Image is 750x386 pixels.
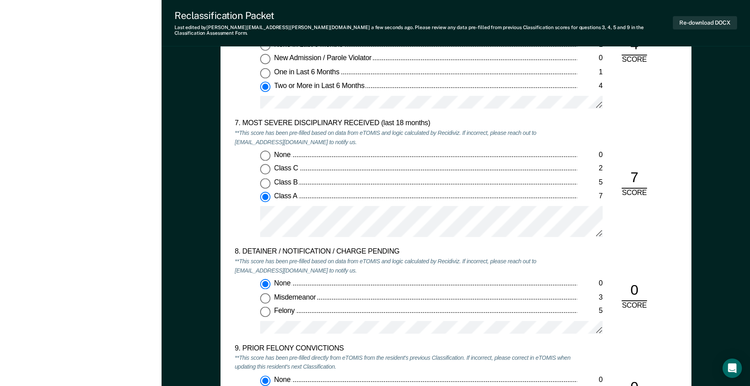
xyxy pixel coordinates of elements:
div: 5 [577,306,603,316]
span: None [274,375,292,383]
div: 8. DETAINER / NOTIFICATION / CHARGE PENDING [235,248,577,257]
input: Class A7 [260,192,271,203]
input: Class C2 [260,164,271,175]
span: Felony [274,306,296,315]
em: **This score has been pre-filled based on data from eTOMIS and logic calculated by Recidiviz. If ... [235,129,536,146]
span: Two or More in Last 6 Months [274,82,366,90]
div: 2 [577,164,603,174]
input: None0 [260,151,271,161]
button: Re-download DOCX [673,16,737,29]
span: Misdemeanor [274,293,317,301]
input: Misdemeanor3 [260,293,271,303]
em: **This score has been pre-filled based on data from eTOMIS and logic calculated by Recidiviz. If ... [235,258,536,274]
div: SCORE [615,189,653,198]
div: Open Intercom Messenger [723,359,742,378]
div: 1 [577,68,603,77]
div: -1 [577,40,603,50]
span: None in Last 6 Months [274,40,344,48]
input: None in Last 6 Months-1 [260,40,271,51]
input: None0 [260,375,271,386]
div: 7 [577,192,603,201]
span: Class B [274,178,299,186]
div: 3 [577,293,603,302]
input: None0 [260,279,271,289]
span: New Admission / Parole Violator [274,54,373,62]
div: 0 [577,151,603,160]
div: 4 [577,82,603,91]
div: SCORE [615,301,653,310]
span: None [274,151,292,159]
input: Felony5 [260,306,271,317]
div: 7 [622,169,647,189]
div: SCORE [615,55,653,65]
span: One in Last 6 Months [274,68,340,76]
div: Reclassification Packet [174,10,673,21]
div: 0 [622,281,647,301]
em: **This score has been pre-filled directly from eTOMIS from the resident's previous Classification... [235,354,570,371]
span: Class C [274,164,299,172]
span: a few seconds ago [371,25,413,30]
div: Last edited by [PERSON_NAME][EMAIL_ADDRESS][PERSON_NAME][DOMAIN_NAME] . Please review any data pr... [174,25,673,36]
div: 9. PRIOR FELONY CONVICTIONS [235,344,577,353]
div: 0 [577,279,603,288]
div: 0 [577,54,603,63]
input: Class B5 [260,178,271,189]
input: Two or More in Last 6 Months4 [260,82,271,92]
input: One in Last 6 Months1 [260,68,271,78]
div: 7. MOST SEVERE DISCIPLINARY RECEIVED (last 18 months) [235,119,577,128]
span: None [274,279,292,287]
div: 0 [577,375,603,384]
span: Class A [274,192,298,200]
input: New Admission / Parole Violator0 [260,54,271,65]
div: 5 [577,178,603,187]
